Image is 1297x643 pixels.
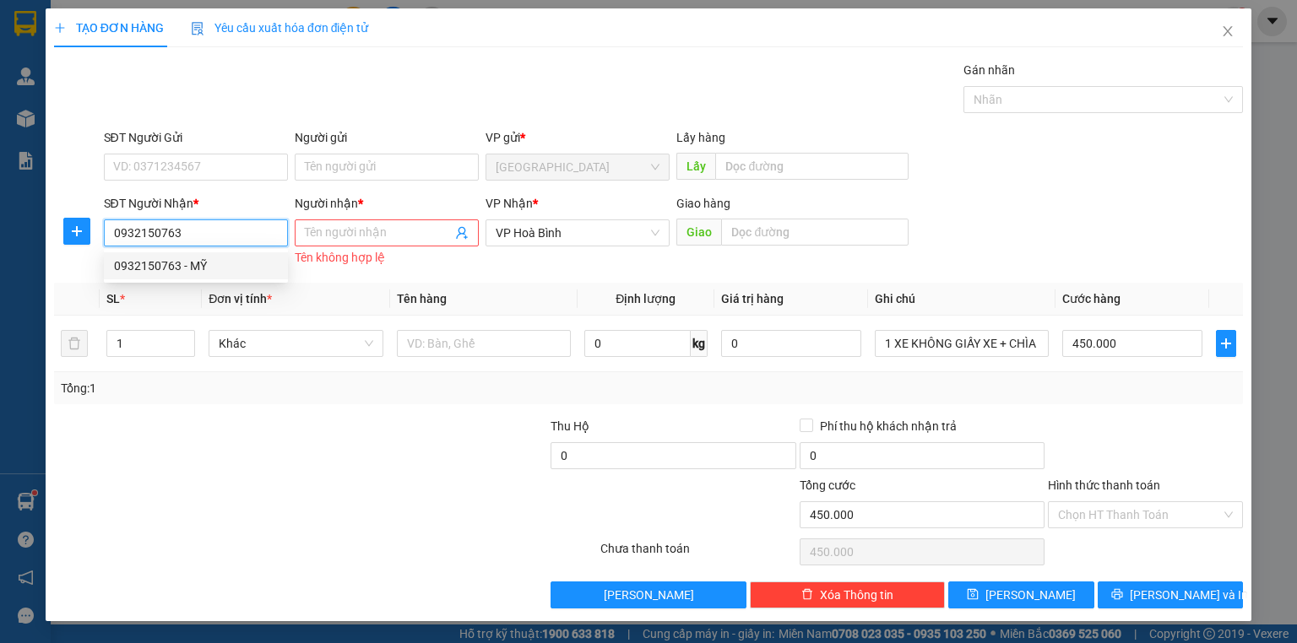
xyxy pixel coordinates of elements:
[1221,24,1235,38] span: close
[54,21,164,35] span: TẠO ĐƠN HÀNG
[676,219,721,246] span: Giao
[8,37,322,58] li: 995 [PERSON_NAME]
[1204,8,1251,56] button: Close
[676,197,730,210] span: Giao hàng
[64,224,90,238] span: plus
[616,292,676,305] span: Định lượng
[8,58,322,79] li: 0946 508 595
[985,586,1076,604] span: [PERSON_NAME]
[551,581,746,608] button: [PERSON_NAME]
[61,379,502,397] div: Tổng: 1
[486,128,670,147] div: VP gửi
[295,248,479,267] div: Tên không hợp lệ
[948,581,1094,608] button: save[PERSON_NAME]
[106,292,120,305] span: SL
[219,331,372,356] span: Khác
[963,63,1015,77] label: Gán nhãn
[800,478,855,492] span: Tổng cước
[868,283,1056,316] th: Ghi chú
[676,131,725,144] span: Lấy hàng
[1130,586,1248,604] span: [PERSON_NAME] và In
[104,194,288,213] div: SĐT Người Nhận
[1217,337,1235,350] span: plus
[1062,292,1121,305] span: Cước hàng
[721,330,861,357] input: 0
[691,330,708,357] span: kg
[63,218,90,245] button: plus
[104,252,288,279] div: 0932150763 - MỸ
[61,330,88,357] button: delete
[1111,588,1123,602] span: printer
[715,153,909,180] input: Dọc đường
[114,257,278,275] div: 0932150763 - MỸ
[1098,581,1244,608] button: printer[PERSON_NAME] và In
[97,62,111,75] span: phone
[191,22,204,35] img: icon
[104,128,288,147] div: SĐT Người Gửi
[820,586,893,604] span: Xóa Thông tin
[8,105,293,133] b: GỬI : [GEOGRAPHIC_DATA]
[295,128,479,147] div: Người gửi
[97,41,111,54] span: environment
[551,419,589,433] span: Thu Hộ
[295,194,479,213] div: Người nhận
[676,153,715,180] span: Lấy
[967,588,979,602] span: save
[875,330,1049,357] input: Ghi Chú
[813,417,963,435] span: Phí thu hộ khách nhận trả
[721,219,909,246] input: Dọc đường
[604,586,694,604] span: [PERSON_NAME]
[1216,330,1236,357] button: plus
[54,22,66,34] span: plus
[801,588,813,602] span: delete
[191,21,369,35] span: Yêu cầu xuất hóa đơn điện tử
[486,197,533,210] span: VP Nhận
[455,226,469,240] span: user-add
[1048,478,1160,492] label: Hình thức thanh toán
[209,292,272,305] span: Đơn vị tính
[721,292,784,305] span: Giá trị hàng
[496,154,659,180] span: Sài Gòn
[397,292,447,305] span: Tên hàng
[397,330,571,357] input: VD: Bàn, Ghế
[599,539,797,569] div: Chưa thanh toán
[750,581,945,608] button: deleteXóa Thông tin
[496,220,659,246] span: VP Hoà Bình
[97,11,225,32] b: Nhà Xe Hà My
